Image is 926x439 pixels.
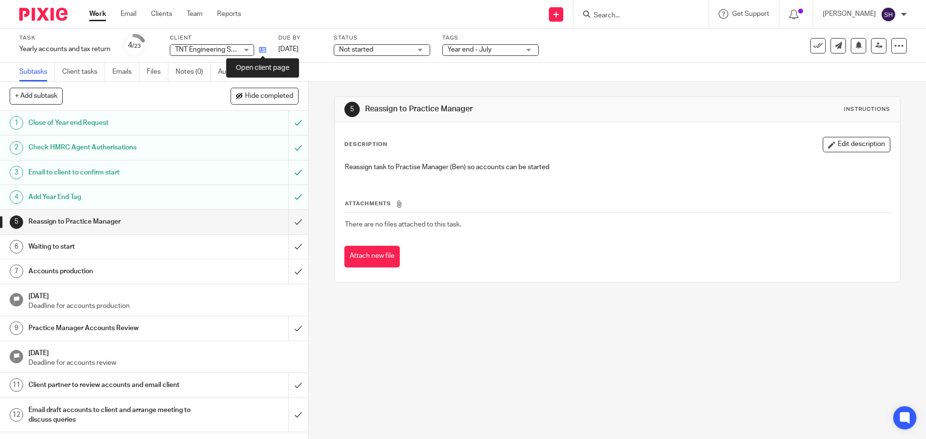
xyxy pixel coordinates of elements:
h1: Check HMRC Agent Autherisations [28,140,195,155]
p: Deadline for accounts review [28,358,299,368]
label: Status [334,34,430,42]
a: Audit logs [218,63,255,81]
div: Yearly accounts and tax return [19,44,110,54]
h1: Practice Manager Accounts Review [28,321,195,335]
a: Reports [217,9,241,19]
span: TNT Engineering Solutions Limited [175,46,279,53]
p: Reassign task to Practise Manager (Ben) so accounts can be started [345,162,889,172]
input: Search [593,12,680,20]
a: Emails [112,63,139,81]
button: + Add subtask [10,88,63,104]
div: 11 [10,378,23,392]
a: Clients [151,9,172,19]
a: Client tasks [62,63,105,81]
div: 3 [10,166,23,179]
img: Pixie [19,8,68,21]
h1: [DATE] [28,289,299,301]
span: Not started [339,46,373,53]
div: 5 [10,215,23,229]
h1: Email to client to confirm start [28,165,195,180]
h1: Client partner to review accounts and email client [28,378,195,392]
a: Files [147,63,168,81]
div: 1 [10,116,23,130]
div: 5 [344,102,360,117]
p: Description [344,141,387,148]
div: 12 [10,408,23,422]
a: Subtasks [19,63,55,81]
p: Deadline for accounts production [28,301,299,311]
span: Hide completed [245,93,293,100]
span: Attachments [345,201,391,206]
h1: Close of Year end Request [28,116,195,130]
div: Instructions [844,106,890,113]
small: /23 [132,43,141,49]
a: Team [187,9,203,19]
span: Year end - July [448,46,491,53]
h1: Add Year End Tag [28,190,195,204]
div: 4 [10,190,23,204]
span: There are no files attached to this task. [345,221,461,228]
a: Email [121,9,136,19]
p: [PERSON_NAME] [823,9,876,19]
h1: Reassign to Practice Manager [28,214,195,229]
label: Tags [442,34,539,42]
h1: Waiting to start [28,239,195,254]
button: Attach new file [344,246,400,267]
img: svg%3E [881,7,896,22]
button: Hide completed [231,88,299,104]
div: 2 [10,141,23,155]
div: 7 [10,265,23,278]
h1: Email draft accounts to client and arrange meeting to discuss queries [28,403,195,427]
h1: Accounts production [28,264,195,279]
label: Client [170,34,266,42]
a: Work [89,9,106,19]
label: Due by [278,34,322,42]
h1: [DATE] [28,346,299,358]
a: Notes (0) [176,63,211,81]
h1: Reassign to Practice Manager [365,104,638,114]
button: Edit description [823,137,890,152]
div: 6 [10,240,23,253]
div: 4 [128,40,141,51]
label: Task [19,34,110,42]
span: Get Support [732,11,769,17]
span: [DATE] [278,46,299,53]
div: 9 [10,321,23,335]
